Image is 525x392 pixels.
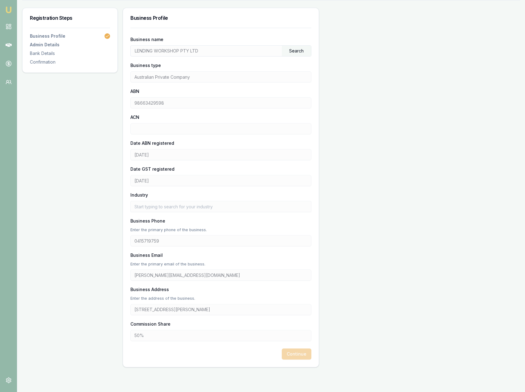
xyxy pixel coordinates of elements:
[130,175,311,186] input: YYYY-MM-DD
[130,218,165,223] label: Business Phone
[30,42,110,48] a: Admin Details
[130,321,170,327] label: Commission Share
[30,33,110,39] a: Business Profile
[130,63,161,68] label: Business type
[130,89,139,94] label: ABN
[130,166,174,172] label: Date GST registered
[130,261,311,267] p: Enter the primary email of the business.
[130,252,163,258] label: Business Email
[130,201,311,212] input: Start typing to search for your industry
[131,46,281,56] input: Enter business name
[130,304,311,315] input: 123 Smith Street, Sydney, NSW 2000
[30,15,110,20] h3: Registration Steps
[130,140,174,146] label: Date ABN registered
[130,115,139,120] label: ACN
[130,149,311,160] input: YYYY-MM-DD
[130,15,311,20] h3: Business Profile
[130,227,311,233] p: Enter the primary phone of the business.
[282,46,311,56] div: Search
[130,269,311,281] input: candice.jackson@gmail.com
[130,235,311,246] input: 0431 234 567
[130,37,163,42] label: Business name
[30,50,110,56] div: Bank Details
[5,6,12,14] img: emu-icon-u.png
[30,59,110,65] div: Confirmation
[130,192,148,198] label: Industry
[130,295,311,301] p: Enter the address of the business.
[130,287,169,292] label: Business Address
